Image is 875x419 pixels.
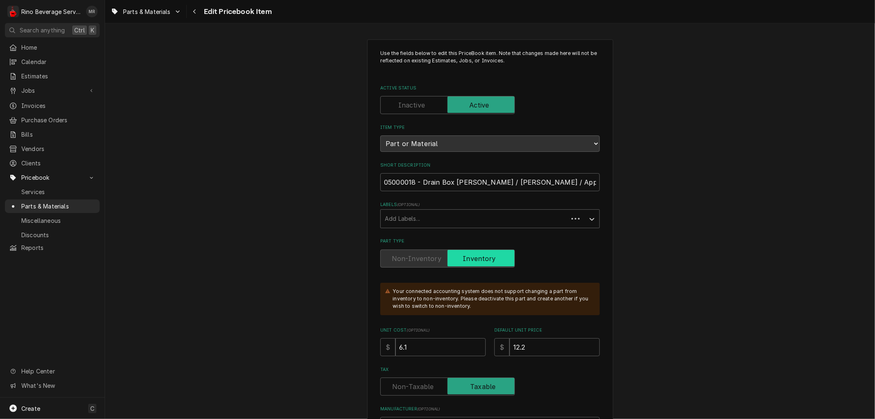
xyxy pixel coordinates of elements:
[21,405,40,412] span: Create
[5,364,100,378] a: Go to Help Center
[86,6,98,17] div: MR
[21,159,96,167] span: Clients
[5,214,100,227] a: Miscellaneous
[21,173,83,182] span: Pricebook
[188,5,201,18] button: Navigate back
[5,55,100,69] a: Calendar
[380,406,600,412] label: Manufacturer
[74,26,85,34] span: Ctrl
[5,171,100,184] a: Go to Pricebook
[21,381,95,390] span: What's New
[380,338,395,356] div: $
[397,202,420,207] span: ( optional )
[5,156,100,170] a: Clients
[21,216,96,225] span: Miscellaneous
[123,7,171,16] span: Parts & Materials
[21,116,96,124] span: Purchase Orders
[380,124,600,152] div: Item Type
[494,327,600,334] label: Default Unit Price
[380,162,600,191] div: Short Description
[91,26,94,34] span: K
[5,379,100,392] a: Go to What's New
[21,202,96,211] span: Parts & Materials
[5,23,100,37] button: Search anythingCtrlK
[201,6,272,17] span: Edit Pricebook Item
[5,41,100,54] a: Home
[380,250,600,268] div: Inventory
[380,327,486,356] div: Unit Cost
[5,228,100,242] a: Discounts
[494,327,600,356] div: Default Unit Price
[21,243,96,252] span: Reports
[380,50,600,72] p: Use the fields below to edit this PriceBook item. Note that changes made here will not be reflect...
[5,241,100,254] a: Reports
[380,201,600,228] div: Labels
[21,130,96,139] span: Bills
[21,231,96,239] span: Discounts
[380,173,600,191] input: Name used to describe this Part or Material
[20,26,65,34] span: Search anything
[380,85,600,92] label: Active Status
[393,288,592,310] div: Your connected accounting system does not support changing a part from inventory to non-inventory...
[380,238,600,245] label: Part Type
[7,6,19,17] div: R
[21,72,96,80] span: Estimates
[380,201,600,208] label: Labels
[380,238,600,267] div: Part Type
[380,162,600,169] label: Short Description
[494,338,509,356] div: $
[5,199,100,213] a: Parts & Materials
[90,404,94,413] span: C
[5,84,100,97] a: Go to Jobs
[7,6,19,17] div: Rino Beverage Service's Avatar
[380,366,600,396] div: Tax
[5,142,100,156] a: Vendors
[5,99,100,112] a: Invoices
[21,101,96,110] span: Invoices
[21,188,96,196] span: Services
[5,185,100,199] a: Services
[380,366,600,373] label: Tax
[21,144,96,153] span: Vendors
[21,367,95,375] span: Help Center
[5,69,100,83] a: Estimates
[86,6,98,17] div: Melissa Rinehart's Avatar
[107,5,185,18] a: Go to Parts & Materials
[5,128,100,141] a: Bills
[407,328,430,332] span: ( optional )
[21,86,83,95] span: Jobs
[21,57,96,66] span: Calendar
[380,124,600,131] label: Item Type
[417,407,440,411] span: ( optional )
[21,43,96,52] span: Home
[21,7,82,16] div: Rino Beverage Service
[380,85,600,114] div: Active Status
[380,327,486,334] label: Unit Cost
[5,113,100,127] a: Purchase Orders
